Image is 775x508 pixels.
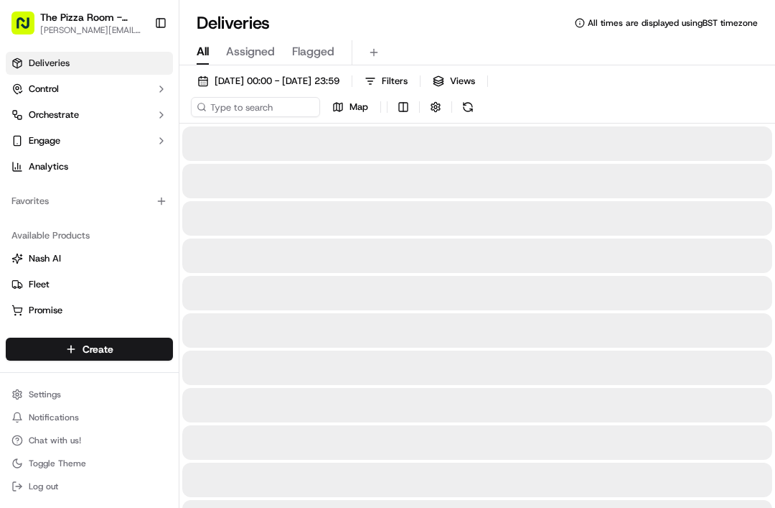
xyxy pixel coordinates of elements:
a: Nash AI [11,252,167,265]
button: Chat with us! [6,430,173,451]
button: The Pizza Room - [GEOGRAPHIC_DATA] [40,10,143,24]
span: All times are displayed using BST timezone [588,17,758,29]
button: Filters [358,71,414,91]
button: Fleet [6,273,173,296]
button: Map [326,97,375,117]
div: Favorites [6,190,173,213]
button: Engage [6,129,173,152]
span: Toggle Theme [29,458,86,469]
button: Nash AI [6,247,173,270]
span: Filters [382,75,408,88]
span: All [197,43,209,60]
span: Notifications [29,412,79,423]
span: Nash AI [29,252,61,265]
button: Settings [6,384,173,405]
button: Log out [6,476,173,497]
a: Fleet [11,278,167,291]
span: Settings [29,389,61,400]
span: Analytics [29,160,68,173]
span: Promise [29,304,62,317]
span: Fleet [29,278,50,291]
button: [PERSON_NAME][EMAIL_ADDRESS][DOMAIN_NAME] [40,24,143,36]
a: Deliveries [6,52,173,75]
span: Chat with us! [29,435,81,446]
span: Engage [29,134,60,147]
span: Flagged [292,43,334,60]
input: Type to search [191,97,320,117]
span: Assigned [226,43,275,60]
span: Map [349,101,368,114]
a: Promise [11,304,167,317]
h1: Deliveries [197,11,270,34]
div: Available Products [6,224,173,247]
button: The Pizza Room - [GEOGRAPHIC_DATA][PERSON_NAME][EMAIL_ADDRESS][DOMAIN_NAME] [6,6,149,40]
button: Promise [6,299,173,322]
button: Control [6,78,173,101]
button: Orchestrate [6,103,173,126]
span: Deliveries [29,57,70,70]
button: Views [426,71,482,91]
span: Log out [29,481,58,492]
span: Views [450,75,475,88]
button: [DATE] 00:00 - [DATE] 23:59 [191,71,346,91]
button: Notifications [6,407,173,428]
span: [DATE] 00:00 - [DATE] 23:59 [215,75,339,88]
button: Create [6,338,173,361]
button: Refresh [458,97,478,117]
a: Analytics [6,155,173,178]
button: Toggle Theme [6,453,173,474]
span: Control [29,83,59,96]
span: Create [83,342,113,356]
span: Orchestrate [29,108,79,121]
